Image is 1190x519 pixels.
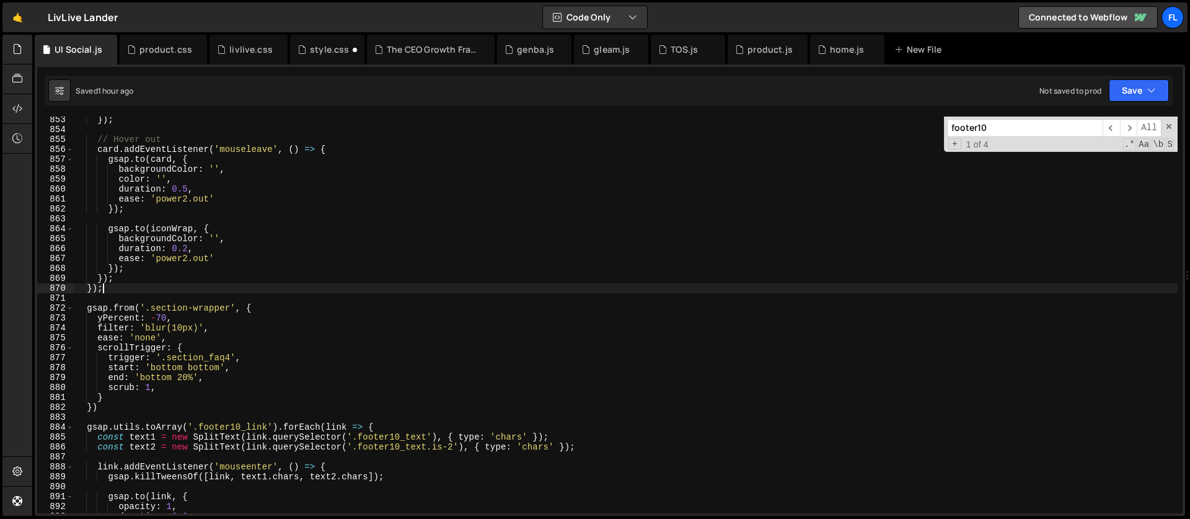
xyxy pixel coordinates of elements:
[594,43,630,56] div: gleam.js
[1109,79,1169,102] button: Save
[37,402,74,412] div: 882
[517,43,554,56] div: genba.js
[37,164,74,174] div: 858
[1161,6,1184,29] a: Fl
[37,204,74,214] div: 862
[48,10,118,25] div: LivLive Lander
[1103,119,1120,137] span: ​
[98,86,134,96] div: 1 hour ago
[37,125,74,135] div: 854
[1137,119,1161,137] span: Alt-Enter
[37,254,74,264] div: 867
[830,43,864,56] div: home.js
[37,353,74,363] div: 877
[543,6,647,29] button: Code Only
[37,323,74,333] div: 874
[37,373,74,383] div: 879
[37,135,74,144] div: 855
[1123,138,1136,151] span: RegExp Search
[37,234,74,244] div: 865
[37,313,74,323] div: 873
[37,184,74,194] div: 860
[37,383,74,393] div: 880
[1120,119,1137,137] span: ​
[139,43,192,56] div: product.css
[2,2,33,32] a: 🤙
[37,502,74,512] div: 892
[229,43,273,56] div: livlive.css
[310,43,349,56] div: style.css
[37,343,74,353] div: 876
[37,264,74,273] div: 868
[37,303,74,313] div: 872
[671,43,698,56] div: TOS.js
[1039,86,1101,96] div: Not saved to prod
[948,138,961,149] span: Toggle Replace mode
[37,194,74,204] div: 861
[37,462,74,472] div: 888
[37,432,74,442] div: 885
[37,214,74,224] div: 863
[961,140,994,149] span: 1 of 4
[37,412,74,422] div: 883
[37,273,74,283] div: 869
[1166,138,1174,151] span: Search In Selection
[37,144,74,154] div: 856
[37,422,74,432] div: 884
[76,86,133,96] div: Saved
[37,472,74,482] div: 889
[37,293,74,303] div: 871
[37,115,74,125] div: 853
[37,333,74,343] div: 875
[37,283,74,293] div: 870
[37,363,74,373] div: 878
[947,119,1103,137] input: Search for
[37,154,74,164] div: 857
[37,244,74,254] div: 866
[387,43,480,56] div: The CEO Growth Framework.js
[37,492,74,502] div: 891
[37,393,74,402] div: 881
[37,482,74,492] div: 890
[747,43,793,56] div: product.js
[1137,138,1150,151] span: CaseSensitive Search
[37,452,74,462] div: 887
[1018,6,1158,29] a: Connected to Webflow
[1152,138,1165,151] span: Whole Word Search
[37,442,74,452] div: 886
[894,43,946,56] div: New File
[37,174,74,184] div: 859
[55,43,102,56] div: UI Social.js
[37,224,74,234] div: 864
